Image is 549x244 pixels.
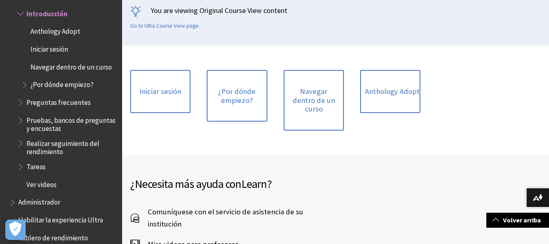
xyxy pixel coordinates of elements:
a: Go to Ultra Course View page. [130,22,200,30]
a: Anthology Adopt [360,70,420,113]
span: Tareas [26,160,46,171]
a: Navegar dentro de un curso [284,70,344,131]
span: Learn [241,176,267,191]
span: Anthology Adopt [31,25,80,36]
h2: ¿Necesita más ayuda con ? [130,175,336,192]
span: Iniciar sesión [31,42,68,53]
a: Iniciar sesión [130,70,190,113]
span: Navegar dentro de un curso [31,60,112,71]
button: Abrir preferencias [5,220,26,240]
a: Volver arriba [486,213,549,228]
span: Introducción [26,7,68,18]
a: Comuníquese con el servicio de asistencia de su institución [130,206,336,230]
span: Administrador [18,196,60,207]
span: Realizar seguimiento del rendimiento [26,137,116,156]
span: Pruebas, bancos de preguntas y encuestas [26,113,116,133]
span: Comuníquese con el servicio de asistencia de su institución [140,206,336,230]
span: Tablero de rendimiento [18,231,88,242]
span: Preguntas frecuentes [26,96,91,107]
p: You are viewing Original Course View content [130,5,541,15]
a: ¿Por dónde empiezo? [207,70,267,122]
span: Habilitar la experiencia Ultra [18,213,103,224]
span: ¿Por dónde empiezo? [31,78,94,89]
span: Ver videos [26,178,57,189]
